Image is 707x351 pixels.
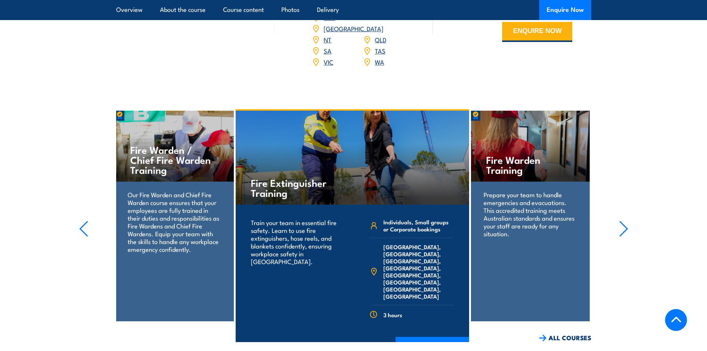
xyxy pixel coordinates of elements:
a: NT [324,35,331,44]
h4: Fire Extinguisher Training [251,178,338,198]
p: Our Fire Warden and Chief Fire Warden course ensures that your employees are fully trained in the... [128,191,221,253]
a: VIC [324,57,333,66]
h4: Fire Warden / Chief Fire Warden Training [130,144,218,175]
span: [GEOGRAPHIC_DATA], [GEOGRAPHIC_DATA], [GEOGRAPHIC_DATA], [GEOGRAPHIC_DATA], [GEOGRAPHIC_DATA], [G... [383,243,454,300]
a: [GEOGRAPHIC_DATA] [324,24,383,33]
span: 3 hours [383,311,402,318]
p: Train your team in essential fire safety. Learn to use fire extinguishers, hose reels, and blanke... [251,218,343,265]
a: TAS [375,46,386,55]
a: ALL COURSES [539,334,591,342]
a: QLD [375,35,386,44]
span: Individuals, Small groups or Corporate bookings [383,218,454,233]
a: WA [375,57,384,66]
h4: Fire Warden Training [486,155,574,175]
p: Prepare your team to handle emergencies and evacuations. This accredited training meets Australia... [484,191,577,237]
a: SA [324,46,331,55]
button: ENQUIRE NOW [502,22,572,42]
